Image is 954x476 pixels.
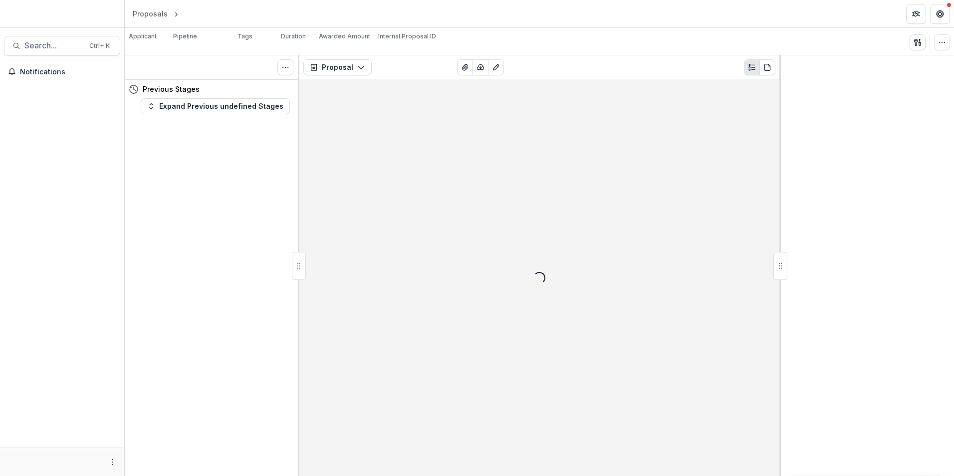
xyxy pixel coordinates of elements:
button: More [106,456,118,468]
button: View Attached Files [457,59,473,75]
p: Internal Proposal ID [378,32,436,41]
button: Notifications [4,64,120,80]
button: Edit as form [488,59,504,75]
button: Expand Previous undefined Stages [141,98,290,114]
nav: breadcrumb [129,6,223,21]
p: Pipeline [173,32,197,41]
button: Toggle View Cancelled Tasks [277,59,293,75]
p: Applicant [129,32,157,41]
p: Duration [281,32,306,41]
a: Proposals [129,6,172,21]
div: Proposals [133,8,168,19]
button: Search... [4,36,120,56]
button: Partners [906,4,926,24]
button: Get Help [930,4,950,24]
span: Notifications [20,68,116,76]
button: Proposal [303,59,372,75]
p: Awarded Amount [319,32,370,41]
p: Tags [238,32,252,41]
h4: Previous Stages [143,84,200,94]
span: Search... [24,41,83,50]
div: Ctrl + K [87,40,112,51]
button: PDF view [759,59,775,75]
button: Plaintext view [744,59,760,75]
